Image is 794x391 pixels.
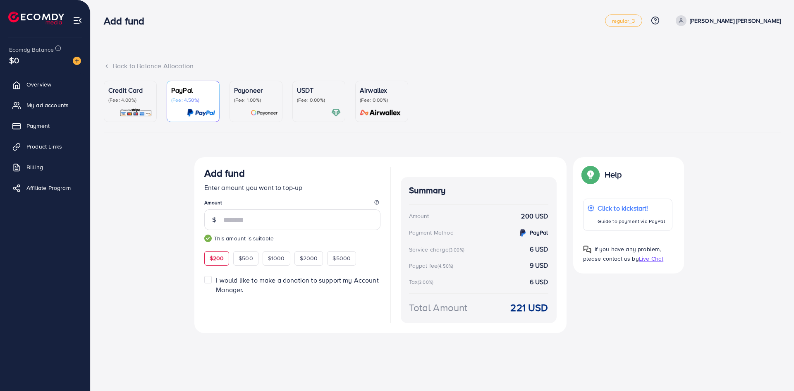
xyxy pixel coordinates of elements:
img: card [331,108,341,118]
iframe: Chat [759,354,788,385]
p: [PERSON_NAME] [PERSON_NAME] [690,16,781,26]
img: guide [204,235,212,242]
img: Popup guide [583,245,591,254]
small: (3.00%) [449,247,464,253]
p: Help [605,170,622,180]
img: credit [518,228,528,238]
p: Enter amount you want to top-up [204,182,380,192]
p: (Fee: 4.50%) [171,97,215,103]
span: Overview [26,80,51,89]
small: (3.00%) [418,279,433,285]
span: Affiliate Program [26,184,71,192]
span: $200 [210,254,224,262]
p: Credit Card [108,85,152,95]
span: Product Links [26,142,62,151]
span: I would like to make a donation to support my Account Manager. [216,276,378,294]
strong: 6 USD [530,245,548,254]
div: Paypal fee [409,261,456,270]
img: Popup guide [583,167,598,182]
p: (Fee: 1.00%) [234,97,278,103]
div: Amount [409,212,429,220]
strong: 200 USD [521,211,548,221]
a: [PERSON_NAME] [PERSON_NAME] [672,15,781,26]
p: Airwallex [360,85,404,95]
p: (Fee: 0.00%) [297,97,341,103]
a: Billing [6,159,84,175]
span: If you have any problem, please contact us by [583,245,661,263]
h4: Summary [409,185,548,196]
span: Payment [26,122,50,130]
img: card [120,108,152,118]
a: My ad accounts [6,97,84,113]
p: USDT [297,85,341,95]
span: Live Chat [639,254,663,263]
div: Back to Balance Allocation [104,61,781,71]
img: card [187,108,215,118]
p: Click to kickstart! [598,203,665,213]
a: Overview [6,76,84,93]
div: Total Amount [409,300,468,315]
p: PayPal [171,85,215,95]
span: $2000 [300,254,318,262]
img: card [251,108,278,118]
p: (Fee: 4.00%) [108,97,152,103]
img: image [73,57,81,65]
h3: Add fund [204,167,245,179]
span: Billing [26,163,43,171]
legend: Amount [204,199,380,209]
a: Affiliate Program [6,180,84,196]
strong: 221 USD [510,300,548,315]
span: Ecomdy Balance [9,46,54,54]
span: regular_3 [612,18,635,24]
span: $1000 [268,254,285,262]
span: $0 [9,54,19,66]
div: Payment Method [409,228,454,237]
img: card [357,108,404,118]
h3: Add fund [104,15,151,27]
span: My ad accounts [26,101,69,109]
span: $500 [239,254,253,262]
p: Payoneer [234,85,278,95]
a: Product Links [6,138,84,155]
iframe: PayPal [298,305,380,319]
strong: 9 USD [530,261,548,270]
p: Guide to payment via PayPal [598,216,665,226]
span: $5000 [332,254,351,262]
img: menu [73,16,82,25]
strong: PayPal [530,228,548,237]
strong: 6 USD [530,277,548,287]
a: Payment [6,118,84,134]
div: Service charge [409,245,467,254]
small: This amount is suitable [204,234,380,242]
a: regular_3 [605,14,642,27]
div: Tax [409,278,436,286]
p: (Fee: 0.00%) [360,97,404,103]
small: (4.50%) [438,263,453,269]
img: logo [8,12,64,24]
